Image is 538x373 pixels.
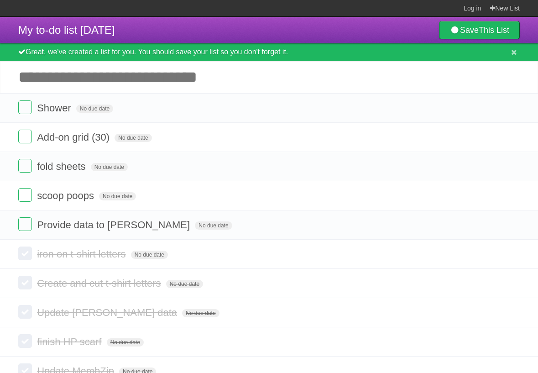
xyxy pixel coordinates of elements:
label: Done [18,159,32,173]
span: Add-on grid (30) [37,131,112,143]
span: No due date [115,134,151,142]
label: Done [18,334,32,348]
span: No due date [91,163,128,171]
label: Done [18,130,32,143]
a: SaveThis List [439,21,520,39]
span: Shower [37,102,73,114]
label: Done [18,100,32,114]
span: fold sheets [37,161,88,172]
span: No due date [131,251,168,259]
span: No due date [76,105,113,113]
span: iron on t-shirt letters [37,248,128,260]
span: No due date [182,309,219,317]
span: scoop poops [37,190,96,201]
label: Done [18,217,32,231]
span: No due date [195,221,232,230]
span: Create and cut t-shirt letters [37,278,163,289]
label: Done [18,188,32,202]
span: finish HP scarf [37,336,104,347]
span: My to-do list [DATE] [18,24,115,36]
span: No due date [166,280,203,288]
label: Done [18,247,32,260]
span: Update [PERSON_NAME] data [37,307,179,318]
label: Done [18,276,32,289]
label: Done [18,305,32,319]
span: No due date [99,192,136,200]
span: Provide data to [PERSON_NAME] [37,219,192,231]
span: No due date [107,338,144,347]
b: This List [479,26,509,35]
